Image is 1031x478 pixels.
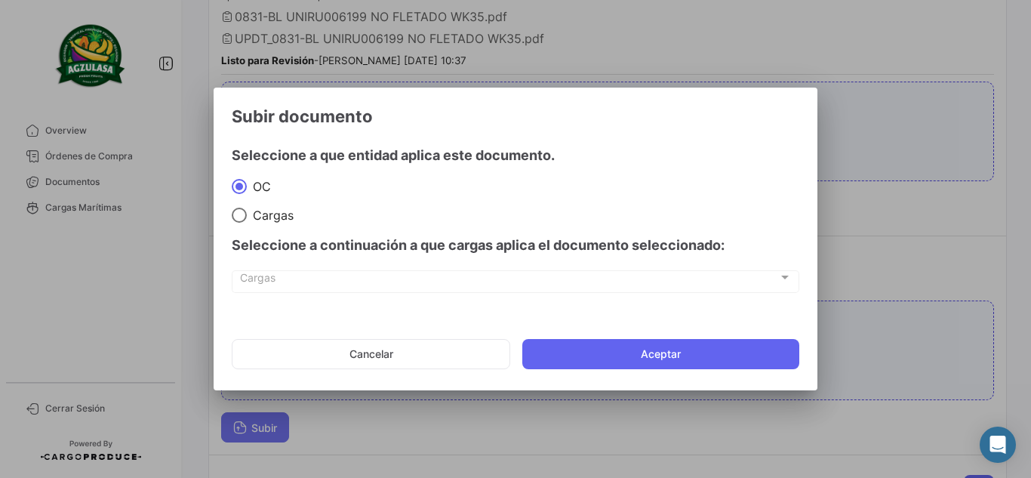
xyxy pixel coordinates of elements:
div: Abrir Intercom Messenger [980,427,1016,463]
span: Cargas [240,274,778,287]
h4: Seleccione a que entidad aplica este documento. [232,145,799,166]
h4: Seleccione a continuación a que cargas aplica el documento seleccionado: [232,235,799,256]
span: OC [247,179,271,194]
button: Aceptar [522,339,799,369]
span: Cargas [247,208,294,223]
h3: Subir documento [232,106,799,127]
button: Cancelar [232,339,510,369]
